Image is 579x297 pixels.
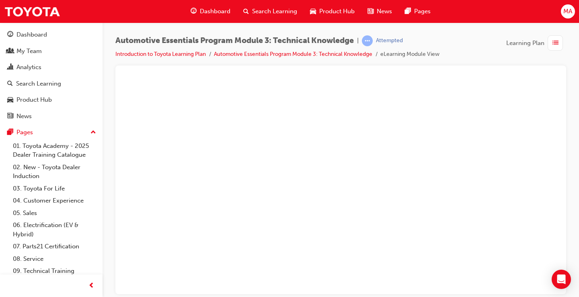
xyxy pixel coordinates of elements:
a: 01. Toyota Academy - 2025 Dealer Training Catalogue [10,140,99,161]
a: Dashboard [3,27,99,42]
div: Pages [16,128,33,137]
a: News [3,109,99,124]
a: Analytics [3,60,99,75]
a: Automotive Essentials Program Module 3: Technical Knowledge [214,51,372,57]
span: MA [563,7,572,16]
span: Automotive Essentials Program Module 3: Technical Knowledge [115,36,354,45]
a: 03. Toyota For Life [10,182,99,195]
a: search-iconSearch Learning [237,3,304,20]
a: 06. Electrification (EV & Hybrid) [10,219,99,240]
span: pages-icon [7,129,13,136]
span: news-icon [7,113,13,120]
span: car-icon [7,96,13,104]
span: car-icon [310,6,316,16]
span: guage-icon [191,6,197,16]
a: guage-iconDashboard [184,3,237,20]
span: guage-icon [7,31,13,39]
a: 07. Parts21 Certification [10,240,99,253]
a: 09. Technical Training [10,265,99,277]
div: Analytics [16,63,41,72]
span: Pages [414,7,431,16]
span: News [377,7,392,16]
span: pages-icon [405,6,411,16]
a: news-iconNews [361,3,398,20]
span: up-icon [90,127,96,138]
span: list-icon [552,38,558,48]
span: Search Learning [252,7,297,16]
img: Trak [4,2,60,20]
span: people-icon [7,48,13,55]
div: Dashboard [16,30,47,39]
div: My Team [16,47,42,56]
a: Search Learning [3,76,99,91]
div: Open Intercom Messenger [552,270,571,289]
span: search-icon [243,6,249,16]
span: learningRecordVerb_ATTEMPT-icon [362,35,373,46]
a: 02. New - Toyota Dealer Induction [10,161,99,182]
a: Introduction to Toyota Learning Plan [115,51,206,57]
span: prev-icon [88,281,94,291]
span: Learning Plan [506,39,544,48]
button: MA [561,4,575,18]
a: 04. Customer Experience [10,195,99,207]
span: search-icon [7,80,13,88]
a: 05. Sales [10,207,99,219]
a: 08. Service [10,253,99,265]
div: News [16,112,32,121]
button: Pages [3,125,99,140]
a: Product Hub [3,92,99,107]
a: My Team [3,44,99,59]
a: pages-iconPages [398,3,437,20]
span: chart-icon [7,64,13,71]
a: car-iconProduct Hub [304,3,361,20]
button: Learning Plan [506,35,566,51]
span: news-icon [368,6,374,16]
div: Attempted [376,37,403,45]
span: Product Hub [319,7,355,16]
button: DashboardMy TeamAnalyticsSearch LearningProduct HubNews [3,26,99,125]
div: Search Learning [16,79,61,88]
span: | [357,36,359,45]
li: eLearning Module View [380,50,439,59]
div: Product Hub [16,95,52,104]
span: Dashboard [200,7,230,16]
